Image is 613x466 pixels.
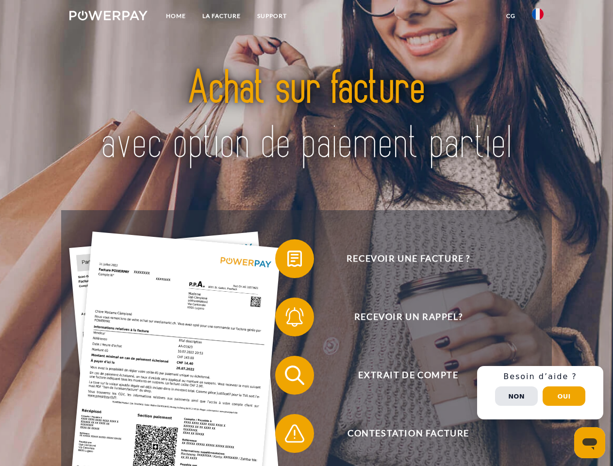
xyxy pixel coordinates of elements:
span: Recevoir une facture ? [289,239,527,278]
img: qb_warning.svg [282,421,307,446]
a: Home [158,7,194,25]
button: Contestation Facture [275,414,528,453]
span: Extrait de compte [289,356,527,395]
img: qb_bill.svg [282,247,307,271]
iframe: Bouton de lancement de la fenêtre de messagerie [574,427,605,458]
button: Recevoir un rappel? [275,298,528,336]
span: Contestation Facture [289,414,527,453]
button: Oui [543,386,585,406]
h3: Besoin d’aide ? [483,372,597,382]
img: title-powerpay_fr.svg [93,47,520,186]
img: logo-powerpay-white.svg [69,11,148,20]
a: LA FACTURE [194,7,249,25]
img: fr [532,8,544,20]
img: qb_search.svg [282,363,307,387]
button: Recevoir une facture ? [275,239,528,278]
img: qb_bell.svg [282,305,307,329]
a: CG [498,7,524,25]
button: Extrait de compte [275,356,528,395]
div: Schnellhilfe [477,366,603,419]
a: Support [249,7,295,25]
span: Recevoir un rappel? [289,298,527,336]
button: Non [495,386,538,406]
